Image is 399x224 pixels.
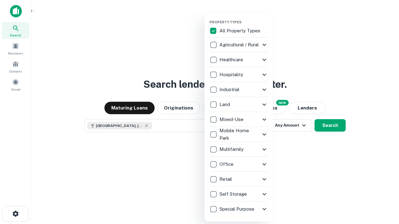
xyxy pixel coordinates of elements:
div: Agricultural / Rural [209,37,268,52]
p: Retail [219,175,233,183]
div: Mobile Home Park [209,127,268,142]
p: Multifamily [219,146,245,153]
div: Self Storage [209,187,268,202]
div: Multifamily [209,142,268,157]
p: Mixed-Use [219,116,245,123]
p: Mobile Home Park [219,127,261,142]
div: Office [209,157,268,172]
p: Special Purpose [219,205,256,213]
p: Office [219,161,235,168]
div: Land [209,97,268,112]
div: Special Purpose [209,202,268,217]
div: Hospitality [209,67,268,82]
div: Industrial [209,82,268,97]
div: Retail [209,172,268,187]
p: Land [219,101,231,108]
div: Mixed-Use [209,112,268,127]
p: Agricultural / Rural [219,41,260,49]
p: All Property Types [219,27,262,35]
span: Property Types [209,20,242,24]
p: Self Storage [219,190,248,198]
p: Hospitality [219,71,244,78]
p: Industrial [219,86,241,93]
iframe: Chat Widget [368,174,399,204]
p: Healthcare [219,56,244,63]
div: Healthcare [209,52,268,67]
